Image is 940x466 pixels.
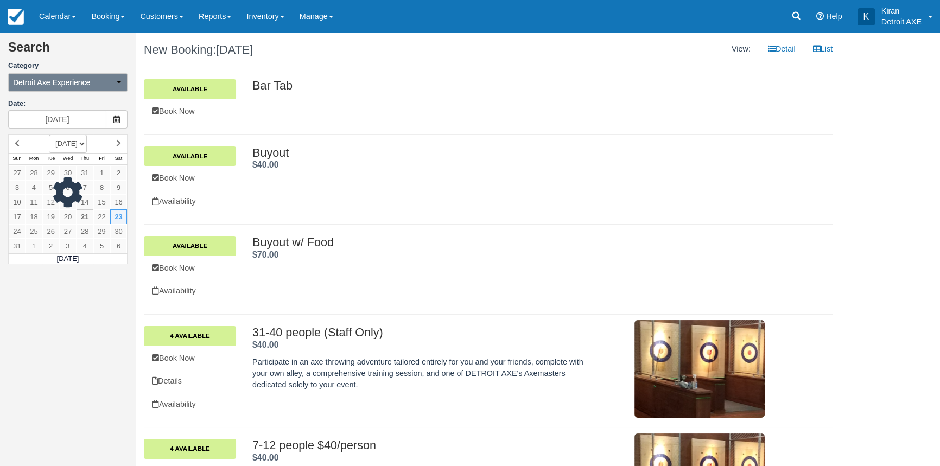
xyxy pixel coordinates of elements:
span: $40.00 [252,160,278,169]
p: Kiran [881,5,922,16]
strong: Price: $40 [252,340,278,349]
a: 4 Available [144,439,236,458]
span: $40.00 [252,340,278,349]
h2: 31-40 people (Staff Only) [252,326,594,339]
label: Category [8,61,128,71]
strong: Price: $70 [252,250,278,259]
span: Detroit Axe Experience [13,77,90,88]
div: K [858,8,875,25]
span: [DATE] [216,43,253,56]
a: 4 Available [144,326,236,346]
span: $70.00 [252,250,278,259]
label: Date: [8,99,128,109]
a: Book Now [144,347,236,369]
li: View: [723,38,759,60]
a: Available [144,236,236,256]
span: $40.00 [252,453,278,462]
a: Book Now [144,100,236,123]
img: checkfront-main-nav-mini-logo.png [8,9,24,25]
h2: 7-12 people $40/person [252,439,594,452]
a: Availability [144,190,236,213]
a: Available [144,146,236,166]
a: Book Now [144,257,236,279]
h2: Buyout [252,146,765,159]
a: Detail [760,38,804,60]
h1: New Booking: [144,43,480,56]
a: Book Now [144,167,236,189]
strong: Price: $40 [252,160,278,169]
h2: Bar Tab [252,79,765,92]
a: Availability [144,280,236,302]
span: Help [826,12,842,21]
button: Detroit Axe Experience [8,73,128,92]
p: Participate in an axe throwing adventure tailored entirely for you and your friends, complete wit... [252,356,594,390]
a: Available [144,79,236,99]
a: List [805,38,841,60]
a: Availability [144,393,236,416]
h2: Search [8,41,128,61]
h2: Buyout w/ Food [252,236,765,249]
i: Help [816,12,824,20]
strong: Price: $40 [252,453,278,462]
a: Details [144,370,236,392]
img: M5-2 [634,320,765,418]
p: Detroit AXE [881,16,922,27]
